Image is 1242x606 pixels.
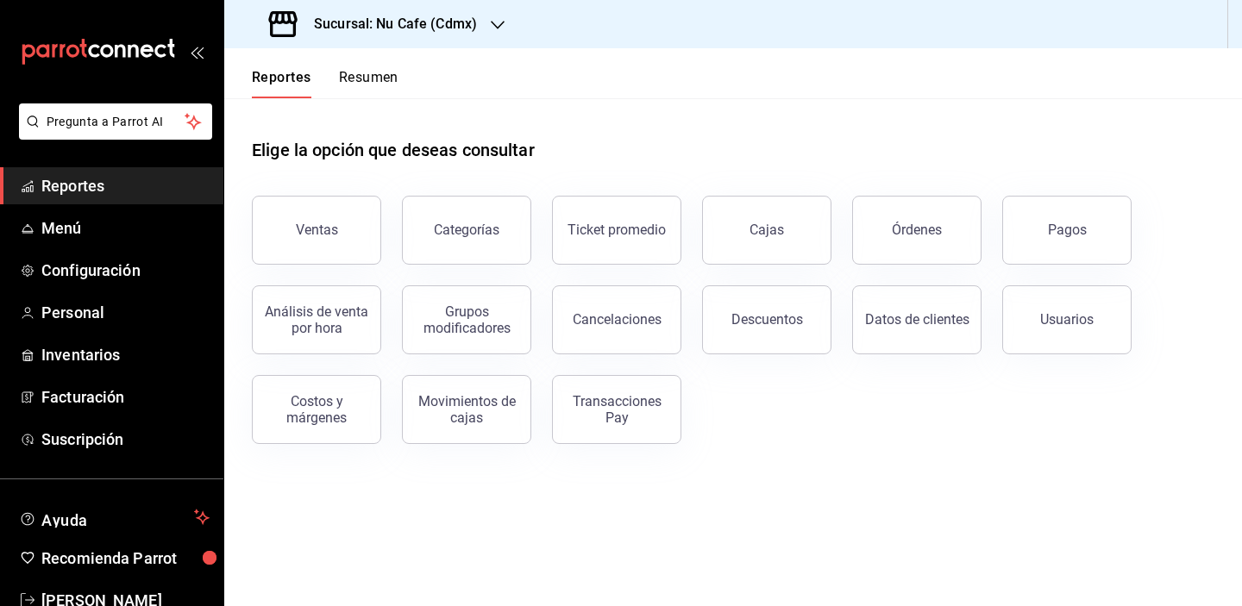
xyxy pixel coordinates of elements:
span: Facturación [41,385,210,409]
div: navigation tabs [252,69,398,98]
span: Pregunta a Parrot AI [47,113,185,131]
button: Movimientos de cajas [402,375,531,444]
button: Órdenes [852,196,982,265]
h3: Sucursal: Nu Cafe (Cdmx) [300,14,477,34]
h1: Elige la opción que deseas consultar [252,137,535,163]
div: Grupos modificadores [413,303,520,336]
button: Descuentos [702,285,831,354]
button: Ticket promedio [552,196,681,265]
button: Cancelaciones [552,285,681,354]
div: Ventas [296,222,338,238]
div: Costos y márgenes [263,393,370,426]
button: Análisis de venta por hora [252,285,381,354]
span: Inventarios [41,343,210,366]
button: open_drawer_menu [190,45,204,59]
button: Reportes [252,69,311,98]
button: Costos y márgenes [252,375,381,444]
div: Análisis de venta por hora [263,303,370,336]
button: Pregunta a Parrot AI [19,103,212,140]
div: Movimientos de cajas [413,393,520,426]
div: Transacciones Pay [563,393,670,426]
div: Categorías [434,222,499,238]
div: Cajas [750,222,784,238]
div: Órdenes [892,222,942,238]
span: Suscripción [41,428,210,451]
button: Pagos [1002,196,1132,265]
span: Reportes [41,174,210,197]
span: Menú [41,216,210,240]
div: Cancelaciones [573,311,662,328]
button: Datos de clientes [852,285,982,354]
a: Pregunta a Parrot AI [12,125,212,143]
button: Transacciones Pay [552,375,681,444]
div: Ticket promedio [568,222,666,238]
button: Grupos modificadores [402,285,531,354]
button: Usuarios [1002,285,1132,354]
div: Datos de clientes [865,311,969,328]
span: Personal [41,301,210,324]
div: Pagos [1048,222,1087,238]
button: Categorías [402,196,531,265]
button: Ventas [252,196,381,265]
div: Descuentos [731,311,803,328]
span: Recomienda Parrot [41,547,210,570]
div: Usuarios [1040,311,1094,328]
span: Configuración [41,259,210,282]
button: Resumen [339,69,398,98]
span: Ayuda [41,507,187,528]
button: Cajas [702,196,831,265]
